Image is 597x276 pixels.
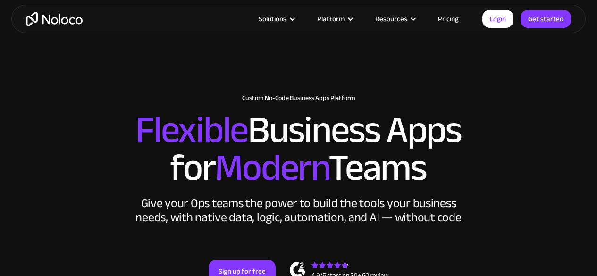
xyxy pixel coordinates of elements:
h1: Custom No-Code Business Apps Platform [9,94,588,102]
a: Login [482,10,513,28]
div: Solutions [259,13,286,25]
span: Modern [215,133,328,203]
a: home [26,12,83,26]
div: Resources [375,13,407,25]
div: Give your Ops teams the power to build the tools your business needs, with native data, logic, au... [134,196,464,225]
div: Platform [317,13,345,25]
div: Platform [305,13,363,25]
h2: Business Apps for Teams [9,111,588,187]
div: Resources [363,13,426,25]
a: Get started [521,10,571,28]
div: Solutions [247,13,305,25]
a: Pricing [426,13,471,25]
span: Flexible [135,95,248,165]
